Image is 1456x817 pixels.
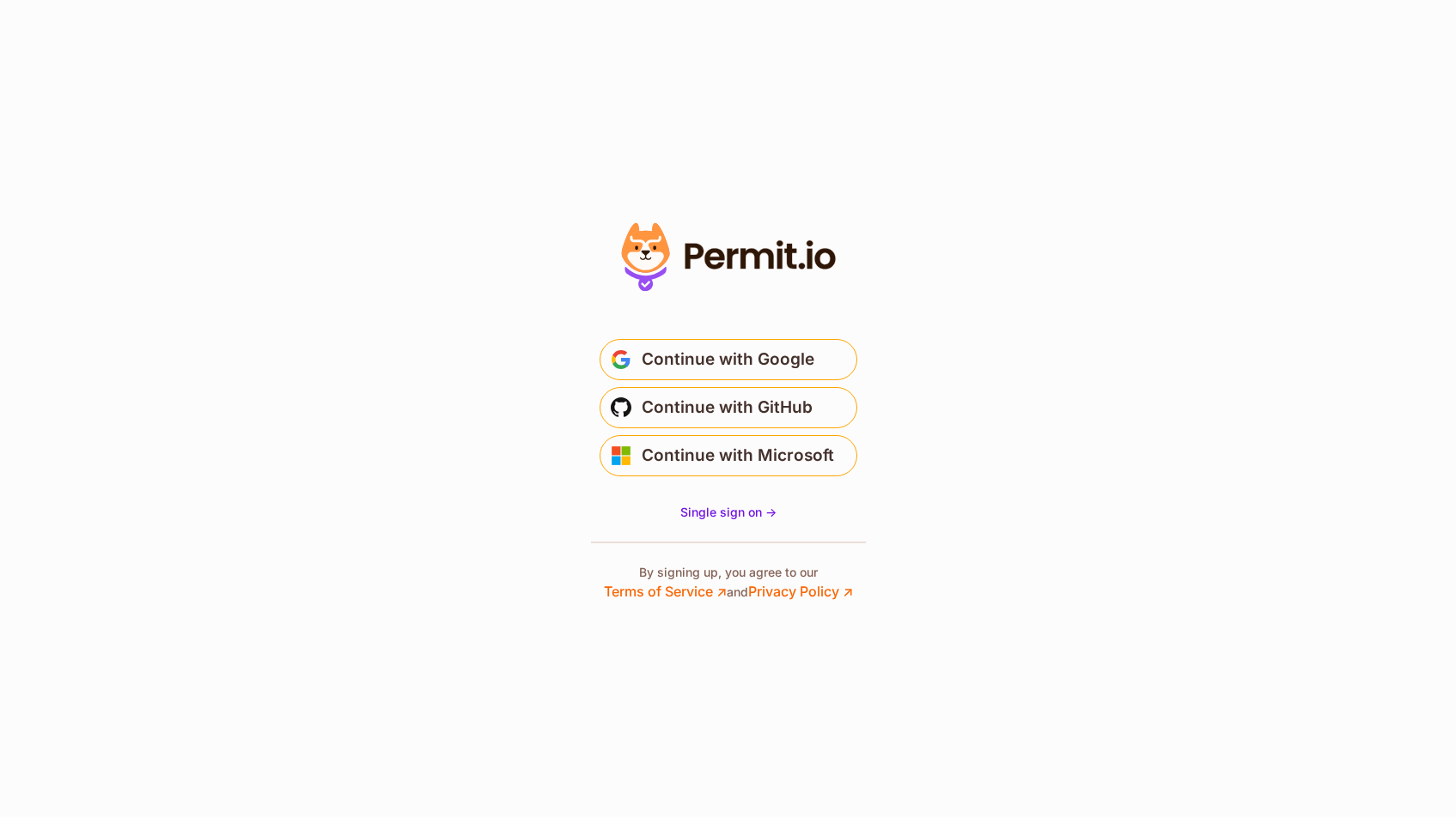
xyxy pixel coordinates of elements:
button: Continue with GitHub [600,387,857,428]
span: Continue with Microsoft [642,442,834,469]
a: Privacy Policy ↗ [748,583,853,600]
a: Terms of Service ↗ [604,583,727,600]
span: Continue with Google [642,346,814,373]
a: Single sign on -> [680,504,777,521]
button: Continue with Microsoft [600,435,857,476]
p: By signing up, you agree to our and [604,564,853,602]
span: Continue with GitHub [642,394,813,421]
button: Continue with Google [600,339,857,380]
span: Single sign on -> [680,505,777,519]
